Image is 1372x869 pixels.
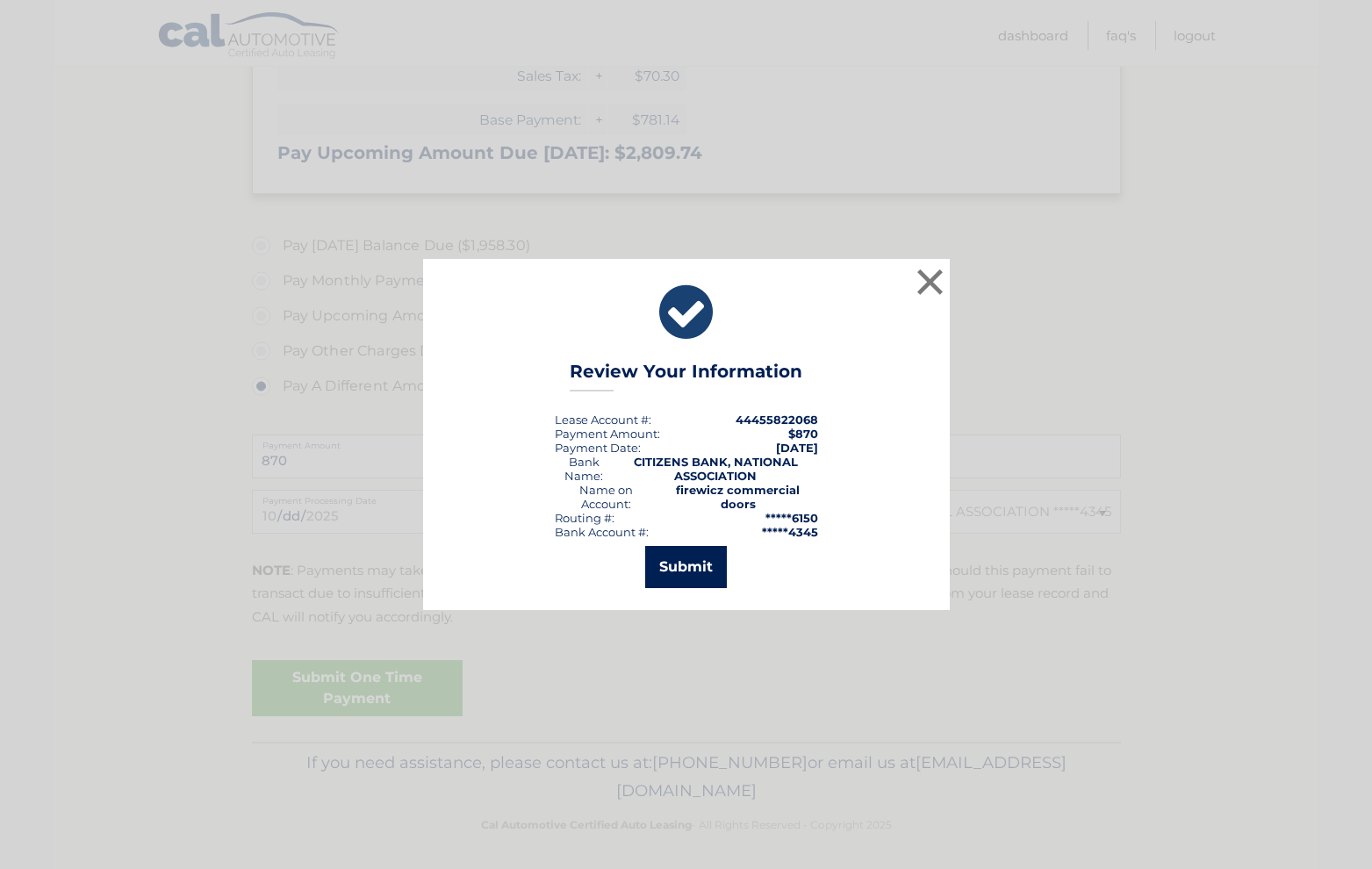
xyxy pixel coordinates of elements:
div: Name on Account: [555,483,659,511]
div: Lease Account #: [555,413,651,427]
span: $870 [788,427,818,441]
strong: 44455822068 [736,413,818,427]
button: × [913,264,948,299]
span: [DATE] [776,441,818,455]
button: Submit [645,546,727,588]
div: Bank Name: [555,455,614,483]
span: Payment Date [555,441,638,455]
h3: Review Your Information [570,361,802,391]
strong: CITIZENS BANK, NATIONAL ASSOCIATION [634,455,798,483]
div: Payment Amount: [555,427,660,441]
strong: firewicz commercial doors [676,483,800,511]
div: : [555,441,641,455]
div: Routing #: [555,511,614,525]
div: Bank Account #: [555,525,649,539]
